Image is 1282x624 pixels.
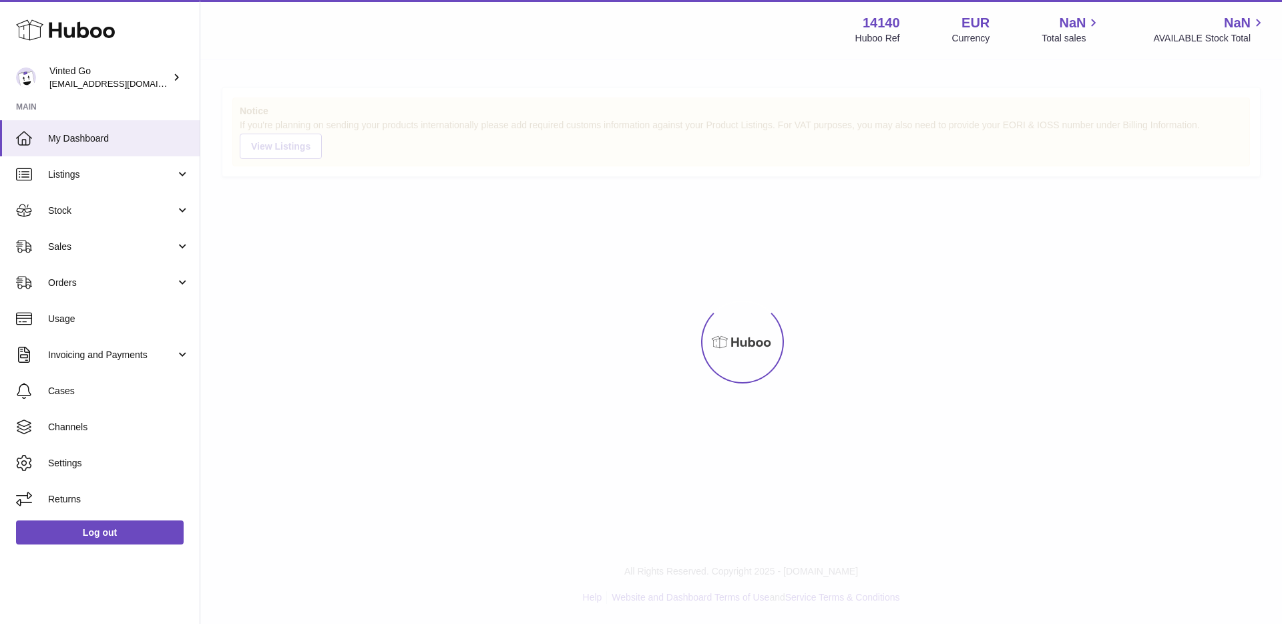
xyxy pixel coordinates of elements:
a: NaN AVAILABLE Stock Total [1153,14,1266,45]
a: NaN Total sales [1042,14,1101,45]
span: Settings [48,457,190,470]
span: Listings [48,168,176,181]
span: My Dashboard [48,132,190,145]
span: Cases [48,385,190,398]
span: [EMAIL_ADDRESS][DOMAIN_NAME] [49,78,196,89]
span: NaN [1224,14,1251,32]
span: Stock [48,204,176,217]
strong: 14140 [863,14,900,32]
span: Usage [48,313,190,325]
a: Log out [16,520,184,544]
div: Vinted Go [49,65,170,90]
span: NaN [1059,14,1086,32]
img: giedre.bartusyte@vinted.com [16,67,36,88]
span: Sales [48,241,176,253]
div: Currency [952,32,990,45]
div: Huboo Ref [855,32,900,45]
span: Invoicing and Payments [48,349,176,361]
span: AVAILABLE Stock Total [1153,32,1266,45]
span: Channels [48,421,190,434]
span: Orders [48,277,176,289]
span: Returns [48,493,190,506]
strong: EUR [961,14,990,32]
span: Total sales [1042,32,1101,45]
